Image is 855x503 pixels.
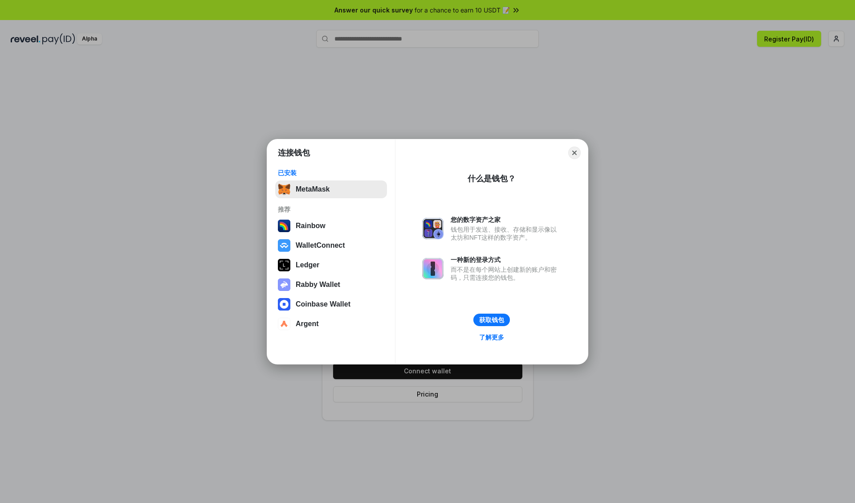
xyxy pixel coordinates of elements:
[275,276,387,294] button: Rabby Wallet
[278,318,290,330] img: svg+xml,%3Csvg%20width%3D%2228%22%20height%3D%2228%22%20viewBox%3D%220%200%2028%2028%22%20fill%3D...
[278,147,310,158] h1: 连接钱包
[275,237,387,254] button: WalletConnect
[451,216,561,224] div: 您的数字资产之家
[296,300,350,308] div: Coinbase Wallet
[451,266,561,282] div: 而不是在每个网站上创建新的账户和密码，只需连接您的钱包。
[275,315,387,333] button: Argent
[278,239,290,252] img: svg+xml,%3Csvg%20width%3D%2228%22%20height%3D%2228%22%20viewBox%3D%220%200%2028%2028%22%20fill%3D...
[296,281,340,289] div: Rabby Wallet
[278,298,290,311] img: svg+xml,%3Csvg%20width%3D%2228%22%20height%3D%2228%22%20viewBox%3D%220%200%2028%2028%22%20fill%3D...
[451,225,561,241] div: 钱包用于发送、接收、存储和显示像以太坊和NFT这样的数字资产。
[296,241,345,249] div: WalletConnect
[296,261,319,269] div: Ledger
[479,333,504,341] div: 了解更多
[479,316,504,324] div: 获取钱包
[474,331,509,343] a: 了解更多
[422,258,444,279] img: svg+xml,%3Csvg%20xmlns%3D%22http%3A%2F%2Fwww.w3.org%2F2000%2Fsvg%22%20fill%3D%22none%22%20viewBox...
[473,314,510,326] button: 获取钱包
[275,256,387,274] button: Ledger
[278,278,290,291] img: svg+xml,%3Csvg%20xmlns%3D%22http%3A%2F%2Fwww.w3.org%2F2000%2Fsvg%22%20fill%3D%22none%22%20viewBox...
[422,218,444,239] img: svg+xml,%3Csvg%20xmlns%3D%22http%3A%2F%2Fwww.w3.org%2F2000%2Fsvg%22%20fill%3D%22none%22%20viewBox...
[568,147,581,159] button: Close
[278,259,290,271] img: svg+xml,%3Csvg%20xmlns%3D%22http%3A%2F%2Fwww.w3.org%2F2000%2Fsvg%22%20width%3D%2228%22%20height%3...
[275,217,387,235] button: Rainbow
[275,180,387,198] button: MetaMask
[296,185,330,193] div: MetaMask
[296,320,319,328] div: Argent
[278,205,384,213] div: 推荐
[278,169,384,177] div: 已安装
[451,256,561,264] div: 一种新的登录方式
[278,183,290,196] img: svg+xml,%3Csvg%20fill%3D%22none%22%20height%3D%2233%22%20viewBox%3D%220%200%2035%2033%22%20width%...
[278,220,290,232] img: svg+xml,%3Csvg%20width%3D%22120%22%20height%3D%22120%22%20viewBox%3D%220%200%20120%20120%22%20fil...
[468,173,516,184] div: 什么是钱包？
[275,295,387,313] button: Coinbase Wallet
[296,222,326,230] div: Rainbow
